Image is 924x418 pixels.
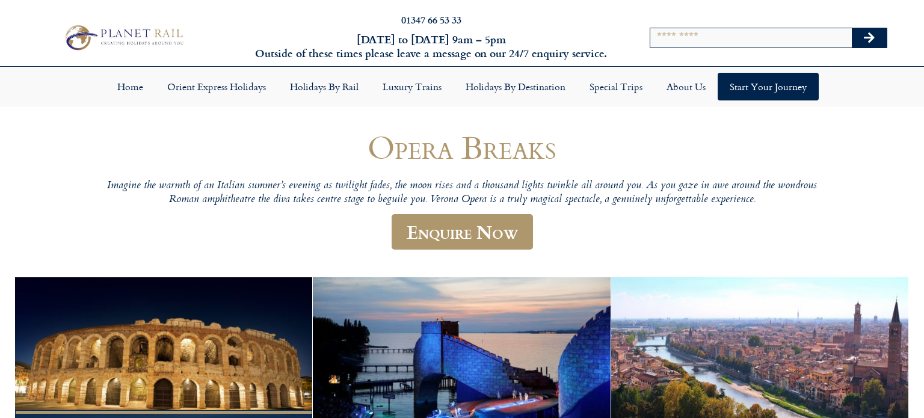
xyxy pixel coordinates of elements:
[278,73,371,100] a: Holidays by Rail
[577,73,654,100] a: Special Trips
[654,73,718,100] a: About Us
[6,73,918,100] nav: Menu
[250,32,613,61] h6: [DATE] to [DATE] 9am – 5pm Outside of these times please leave a message on our 24/7 enquiry serv...
[105,73,155,100] a: Home
[718,73,819,100] a: Start your Journey
[101,179,823,207] p: Imagine the warmth of an Italian summer’s evening as twilight fades, the moon rises and a thousan...
[852,28,887,48] button: Search
[60,22,186,53] img: Planet Rail Train Holidays Logo
[371,73,454,100] a: Luxury Trains
[392,214,533,250] a: Enquire Now
[101,129,823,165] h1: Opera Breaks
[454,73,577,100] a: Holidays by Destination
[401,13,461,26] a: 01347 66 53 33
[155,73,278,100] a: Orient Express Holidays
